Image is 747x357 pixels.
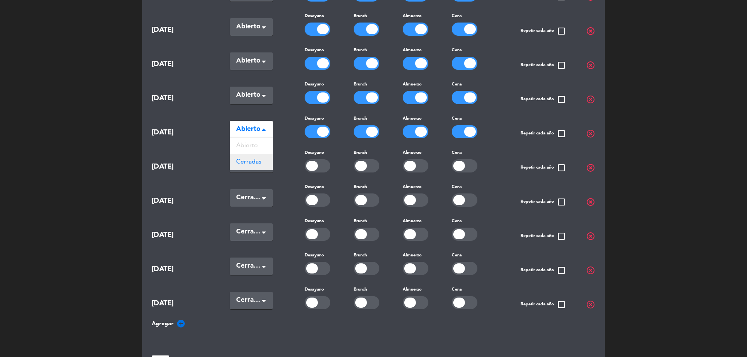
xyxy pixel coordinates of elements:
label: Almuerzo [403,286,422,293]
span: Abierto [236,124,260,135]
span: Abierto [236,90,260,101]
label: Brunch [354,184,367,191]
span: [DATE] [152,298,210,309]
span: Agregar [152,319,174,328]
span: highlight_off [586,26,595,36]
label: Almuerzo [403,13,422,20]
label: Almuerzo [403,184,422,191]
span: [DATE] [152,195,210,207]
label: Cena [452,286,462,293]
label: Desayuno [305,13,324,20]
span: Abierto [236,21,260,32]
label: Cena [452,218,462,225]
label: Brunch [354,252,367,259]
span: highlight_off [586,129,595,138]
span: [DATE] [152,24,210,36]
label: Almuerzo [403,218,422,225]
span: highlight_off [586,163,595,172]
label: Almuerzo [403,115,422,122]
span: Repetir cada año [521,61,566,70]
label: Desayuno [305,184,324,191]
span: Abierto [236,143,258,149]
span: check_box_outline_blank [557,163,566,172]
span: check_box_outline_blank [557,232,566,241]
span: Repetir cada año [521,266,566,275]
span: [DATE] [152,230,210,241]
label: Brunch [354,13,367,20]
i: add_circle [176,319,186,328]
span: Repetir cada año [521,26,566,36]
span: check_box_outline_blank [557,266,566,275]
label: Brunch [354,115,367,122]
span: Abierto [236,56,260,66]
span: Repetir cada año [521,197,566,207]
span: Cerradas [236,159,261,165]
span: Cerradas [236,226,260,237]
span: check_box_outline_blank [557,61,566,70]
label: Almuerzo [403,252,422,259]
span: check_box_outline_blank [557,95,566,104]
label: Desayuno [305,81,324,88]
span: Repetir cada año [521,163,566,172]
span: Cerradas [236,192,260,203]
label: Desayuno [305,218,324,225]
span: Repetir cada año [521,129,566,138]
label: Cena [452,47,462,54]
label: Brunch [354,286,367,293]
span: check_box_outline_blank [557,129,566,138]
label: Cena [452,13,462,20]
span: Repetir cada año [521,95,566,104]
span: check_box_outline_blank [557,26,566,36]
span: Repetir cada año [521,300,566,309]
span: Repetir cada año [521,232,566,241]
label: Brunch [354,150,367,157]
span: highlight_off [586,300,595,309]
label: Desayuno [305,47,324,54]
span: check_box_outline_blank [557,300,566,309]
label: Desayuno [305,252,324,259]
span: highlight_off [586,197,595,207]
label: Brunch [354,47,367,54]
label: Cena [452,115,462,122]
label: Almuerzo [403,47,422,54]
span: [DATE] [152,264,210,275]
span: [DATE] [152,127,210,138]
span: [DATE] [152,93,210,104]
label: Desayuno [305,150,324,157]
span: [DATE] [152,161,210,172]
span: highlight_off [586,232,595,241]
label: Desayuno [305,115,324,122]
label: Cena [452,252,462,259]
label: Almuerzo [403,150,422,157]
label: Desayuno [305,286,324,293]
label: Cena [452,81,462,88]
label: Brunch [354,81,367,88]
span: check_box_outline_blank [557,197,566,207]
span: Cerradas [236,295,260,306]
span: Cerradas [236,261,260,272]
label: Brunch [354,218,367,225]
span: highlight_off [586,266,595,275]
label: Cena [452,184,462,191]
span: [DATE] [152,59,210,70]
span: highlight_off [586,95,595,104]
span: highlight_off [586,61,595,70]
label: Cena [452,150,462,157]
label: Almuerzo [403,81,422,88]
